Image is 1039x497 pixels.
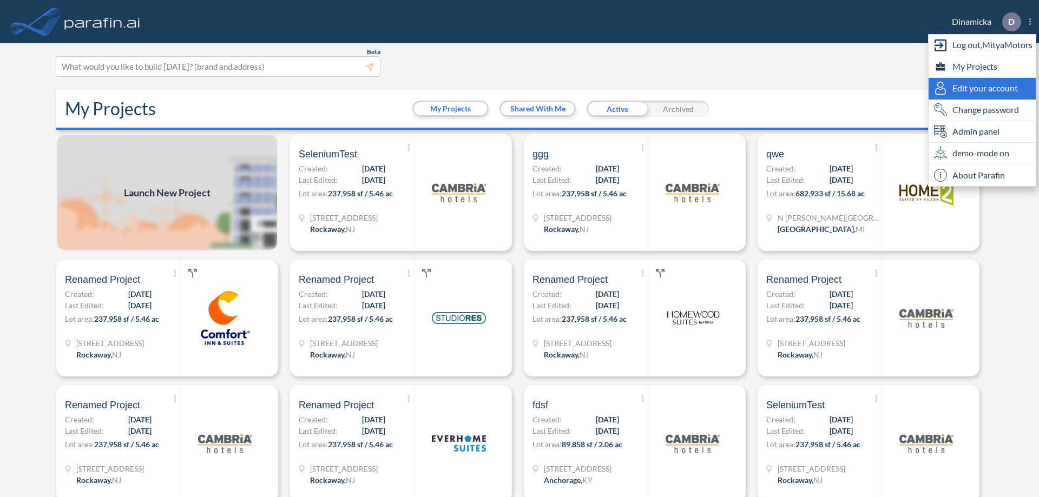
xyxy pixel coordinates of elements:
span: Created: [299,163,328,174]
span: NJ [112,475,121,485]
img: logo [432,416,486,471]
span: qwe [766,148,784,161]
span: 682,933 sf / 15.68 ac [795,189,865,198]
span: 321 Mt Hope Ave [544,337,611,349]
span: 237,958 sf / 5.46 ac [328,440,393,449]
img: logo [432,291,486,345]
span: Lot area: [766,189,795,198]
span: 321 Mt Hope Ave [778,337,845,349]
span: Last Edited: [65,300,104,311]
div: Rockaway, NJ [544,223,589,235]
h2: My Projects [65,98,156,119]
span: [DATE] [128,288,152,300]
span: Rockaway , [778,475,813,485]
span: Lot area: [299,440,328,449]
span: Anchorage , [544,475,582,485]
span: NJ [346,224,355,234]
span: 237,958 sf / 5.46 ac [328,189,393,198]
img: logo [899,165,953,220]
span: Renamed Project [299,273,374,286]
div: About Parafin [929,164,1036,186]
span: [DATE] [830,414,853,425]
span: 321 Mt Hope Ave [310,463,378,474]
span: Rockaway , [544,224,580,234]
span: 321 Mt Hope Ave [76,463,144,474]
img: logo [432,165,486,220]
img: logo [666,416,720,471]
span: [DATE] [830,163,853,174]
span: Created: [532,163,562,174]
span: [DATE] [128,300,152,311]
span: 237,958 sf / 5.46 ac [328,314,393,323]
span: Lot area: [299,314,328,323]
button: My Projects [414,102,487,115]
span: 237,958 sf / 5.46 ac [94,440,159,449]
img: logo [198,291,252,345]
span: MI [856,224,865,234]
div: Rockaway, NJ [76,349,121,360]
span: 237,958 sf / 5.46 ac [795,314,860,323]
span: Last Edited: [766,425,805,436]
span: Lot area: [299,189,328,198]
span: Edit your account [952,82,1018,95]
div: Rockaway, NJ [76,474,121,486]
span: 321 Mt Hope Ave [310,337,378,349]
div: Edit user [929,78,1036,100]
img: logo [62,11,142,32]
span: About Parafin [952,169,1005,182]
span: [DATE] [596,288,619,300]
span: Created: [65,414,94,425]
span: Lot area: [532,314,562,323]
div: Grand Rapids, MI [778,223,865,235]
span: NJ [813,475,823,485]
span: Created: [299,288,328,300]
span: [DATE] [128,414,152,425]
span: [DATE] [830,288,853,300]
span: Lot area: [766,314,795,323]
span: Renamed Project [299,399,374,412]
span: Rockaway , [310,475,346,485]
span: fdsf [532,399,548,412]
span: Created: [299,414,328,425]
div: Active [587,101,648,117]
span: Rockaway , [76,350,112,359]
div: Rockaway, NJ [544,349,589,360]
span: [DATE] [362,288,385,300]
span: Renamed Project [65,399,140,412]
span: Rockaway , [544,350,580,359]
span: Change password [952,103,1019,116]
span: Rockaway , [76,475,112,485]
span: Lot area: [766,440,795,449]
div: Rockaway, NJ [310,349,355,360]
span: 321 Mt Hope Ave [544,212,611,223]
a: Launch New Project [56,134,278,251]
span: Last Edited: [766,174,805,185]
span: [DATE] [362,163,385,174]
span: NJ [813,350,823,359]
span: Renamed Project [766,273,841,286]
span: [DATE] [596,414,619,425]
span: Lot area: [532,440,562,449]
span: [DATE] [596,174,619,185]
span: [DATE] [362,174,385,185]
div: Admin panel [929,121,1036,143]
span: [DATE] [362,414,385,425]
span: Last Edited: [299,174,338,185]
span: 237,958 sf / 5.46 ac [562,189,627,198]
span: Launch New Project [124,185,211,200]
img: logo [198,416,252,471]
span: Rockaway , [310,350,346,359]
span: NJ [346,350,355,359]
span: Lot area: [532,189,562,198]
span: SeleniumTest [299,148,357,161]
span: [GEOGRAPHIC_DATA] , [778,224,856,234]
span: Last Edited: [299,425,338,436]
span: Last Edited: [766,300,805,311]
span: ggg [532,148,549,161]
div: Change password [929,100,1036,121]
span: [DATE] [362,425,385,436]
span: Last Edited: [299,300,338,311]
img: logo [899,291,953,345]
span: [DATE] [596,300,619,311]
span: N Wyndham Hill Dr NE [778,212,880,223]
